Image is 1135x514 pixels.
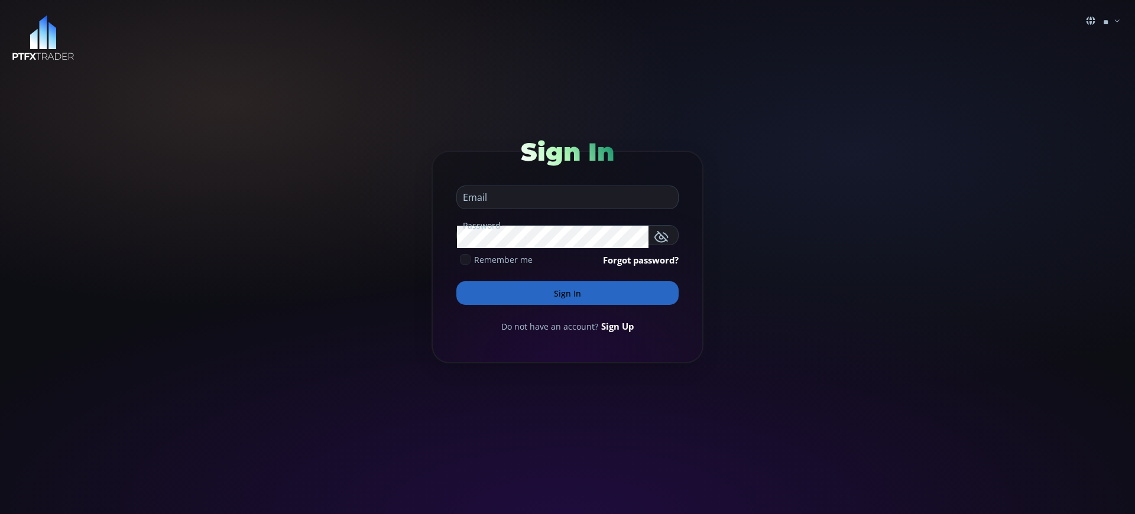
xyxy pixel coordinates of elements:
img: LOGO [12,15,74,61]
span: Remember me [474,253,533,266]
a: Sign Up [601,320,634,333]
div: Do not have an account? [456,320,679,333]
span: Sign In [521,136,614,167]
a: Forgot password? [603,253,679,266]
button: Sign In [456,281,679,305]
